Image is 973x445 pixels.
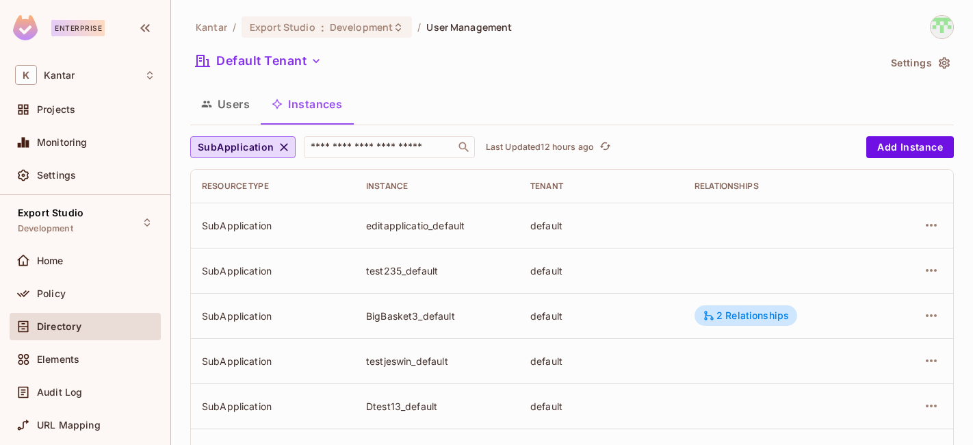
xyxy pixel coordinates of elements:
div: Tenant [530,181,673,192]
span: Export Studio [18,207,83,218]
div: default [530,309,673,322]
li: / [233,21,236,34]
div: SubApplication [202,355,344,368]
div: editapplicatio_default [366,219,508,232]
span: Elements [37,354,79,365]
div: SubApplication [202,309,344,322]
div: SubApplication [202,219,344,232]
div: Instance [366,181,508,192]
button: Instances [261,87,353,121]
button: Add Instance [866,136,954,158]
button: Default Tenant [190,50,327,72]
button: Settings [885,52,954,74]
span: refresh [599,140,611,154]
span: K [15,65,37,85]
img: SReyMgAAAABJRU5ErkJggg== [13,15,38,40]
div: SubApplication [202,400,344,413]
div: default [530,400,673,413]
div: Dtest13_default [366,400,508,413]
button: SubApplication [190,136,296,158]
span: Click to refresh data [594,139,613,155]
span: Directory [37,321,81,332]
span: SubApplication [198,139,274,156]
span: Policy [37,288,66,299]
span: Monitoring [37,137,88,148]
div: default [530,355,673,368]
span: : [320,22,325,33]
div: testjeswin_default [366,355,508,368]
span: Settings [37,170,76,181]
li: / [417,21,421,34]
span: Workspace: Kantar [44,70,75,81]
span: User Management [426,21,512,34]
div: Resource type [202,181,344,192]
span: Audit Log [37,387,82,398]
span: Export Studio [250,21,315,34]
div: default [530,219,673,232]
p: Last Updated 12 hours ago [486,142,595,153]
span: Development [330,21,393,34]
button: refresh [597,139,613,155]
div: Relationships [695,181,872,192]
div: SubApplication [202,264,344,277]
button: Users [190,87,261,121]
span: the active workspace [196,21,227,34]
span: Development [18,223,73,234]
div: 2 Relationships [703,309,789,322]
div: Enterprise [51,20,105,36]
div: BigBasket3_default [366,309,508,322]
img: Devesh.Kumar@Kantar.com [931,16,953,38]
div: test235_default [366,264,508,277]
span: Home [37,255,64,266]
span: Projects [37,104,75,115]
div: default [530,264,673,277]
span: URL Mapping [37,420,101,431]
